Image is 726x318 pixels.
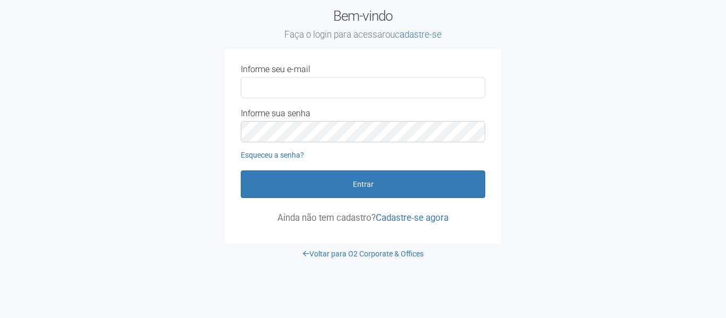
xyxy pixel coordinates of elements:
a: Cadastre-se agora [376,212,449,223]
span: ou [385,29,442,40]
a: Voltar para O2 Corporate & Offices [303,250,424,258]
a: Esqueceu a senha? [241,151,304,159]
a: cadastre-se [395,29,442,40]
label: Informe sua senha [241,109,310,118]
button: Entrar [241,170,485,198]
label: Informe seu e-mail [241,65,310,74]
p: Ainda não tem cadastro? [241,213,485,222]
small: Faça o login para acessar [225,29,501,41]
h2: Bem-vindo [225,8,501,41]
